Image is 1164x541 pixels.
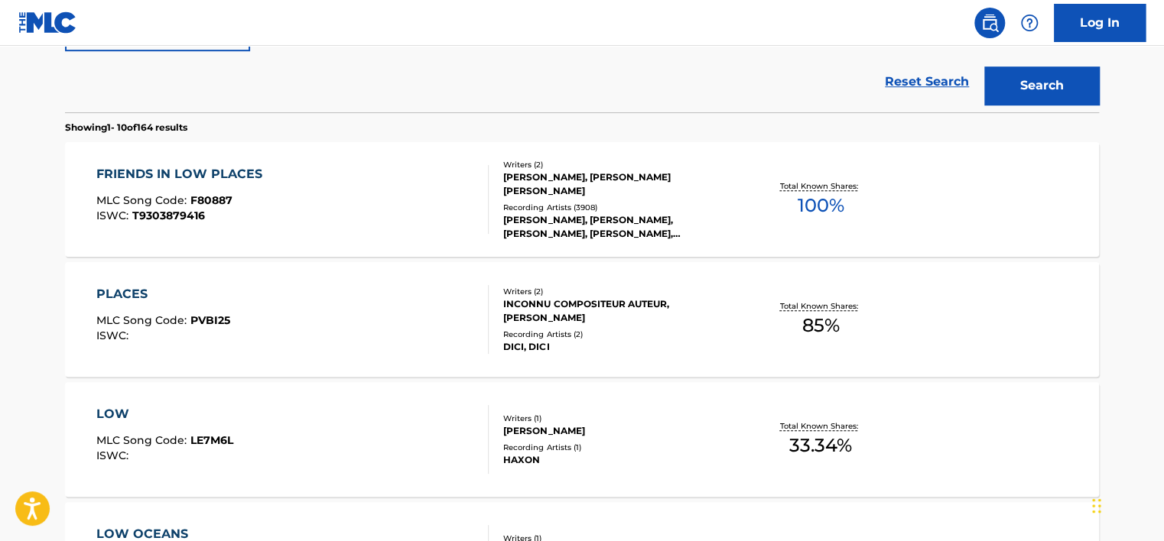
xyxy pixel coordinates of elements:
div: [PERSON_NAME], [PERSON_NAME] [PERSON_NAME] [503,170,734,198]
div: Writers ( 1 ) [503,413,734,424]
div: INCONNU COMPOSITEUR AUTEUR, [PERSON_NAME] [503,297,734,325]
a: Reset Search [877,65,977,99]
span: ISWC : [96,449,132,462]
p: Showing 1 - 10 of 164 results [65,121,187,134]
p: Total Known Shares: [779,180,861,192]
span: 100 % [797,192,844,219]
span: PVBI25 [190,313,230,327]
p: Total Known Shares: [779,300,861,312]
div: [PERSON_NAME] [503,424,734,438]
a: FRIENDS IN LOW PLACESMLC Song Code:F80887ISWC:T9303879416Writers (2)[PERSON_NAME], [PERSON_NAME] ... [65,142,1099,257]
div: DICI, DICI [503,340,734,354]
p: Total Known Shares: [779,420,861,432]
div: Help [1014,8,1045,38]
a: Log In [1054,4,1146,42]
span: 85 % [801,312,839,339]
div: Recording Artists ( 2 ) [503,329,734,340]
span: LE7M6L [190,433,233,447]
img: MLC Logo [18,11,77,34]
iframe: Chat Widget [1088,468,1164,541]
a: Public Search [974,8,1005,38]
a: LOWMLC Song Code:LE7M6LISWC:Writers (1)[PERSON_NAME]Recording Artists (1)HAXONTotal Known Shares:... [65,382,1099,497]
span: ISWC : [96,209,132,222]
span: MLC Song Code : [96,313,190,327]
div: Drag [1092,483,1101,529]
span: T9303879416 [132,209,205,222]
button: Search [984,66,1099,105]
div: PLACES [96,285,230,303]
div: Writers ( 2 ) [503,286,734,297]
span: ISWC : [96,329,132,342]
span: F80887 [190,193,232,207]
span: 33.34 % [789,432,852,459]
span: MLC Song Code : [96,433,190,447]
div: FRIENDS IN LOW PLACES [96,165,270,183]
div: LOW [96,405,233,423]
a: PLACESMLC Song Code:PVBI25ISWC:Writers (2)INCONNU COMPOSITEUR AUTEUR, [PERSON_NAME]Recording Arti... [65,262,1099,377]
div: [PERSON_NAME], [PERSON_NAME], [PERSON_NAME], [PERSON_NAME], [PERSON_NAME] [503,213,734,241]
span: MLC Song Code : [96,193,190,207]
img: help [1020,14,1039,32]
div: Recording Artists ( 1 ) [503,442,734,453]
div: Writers ( 2 ) [503,159,734,170]
img: search [980,14,999,32]
div: HAXON [503,453,734,467]
div: Recording Artists ( 3908 ) [503,202,734,213]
